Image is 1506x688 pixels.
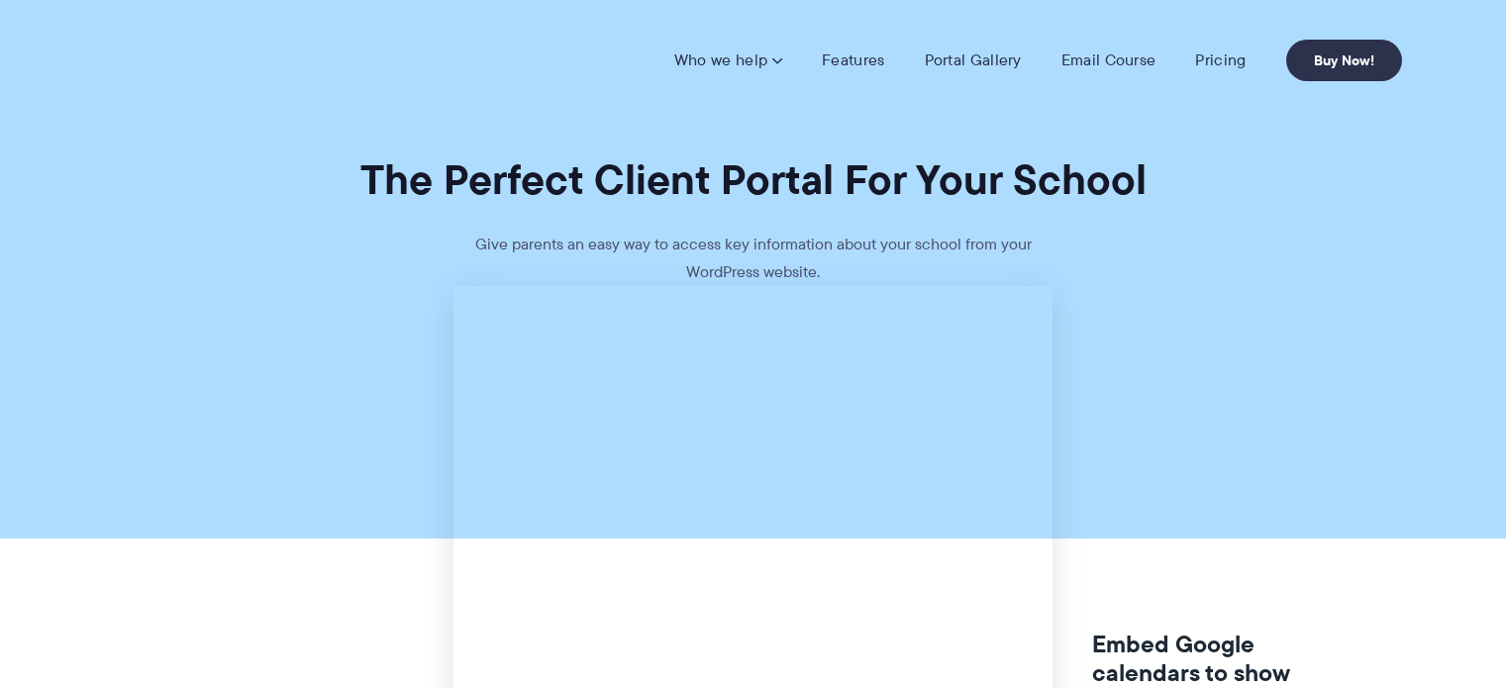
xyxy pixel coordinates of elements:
[1195,50,1246,70] a: Pricing
[674,50,782,70] a: Who we help
[456,231,1051,286] p: Give parents an easy way to access key information about your school from your WordPress website.
[1061,50,1156,70] a: Email Course
[1286,40,1402,81] a: Buy Now!
[822,50,884,70] a: Features
[925,50,1022,70] a: Portal Gallery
